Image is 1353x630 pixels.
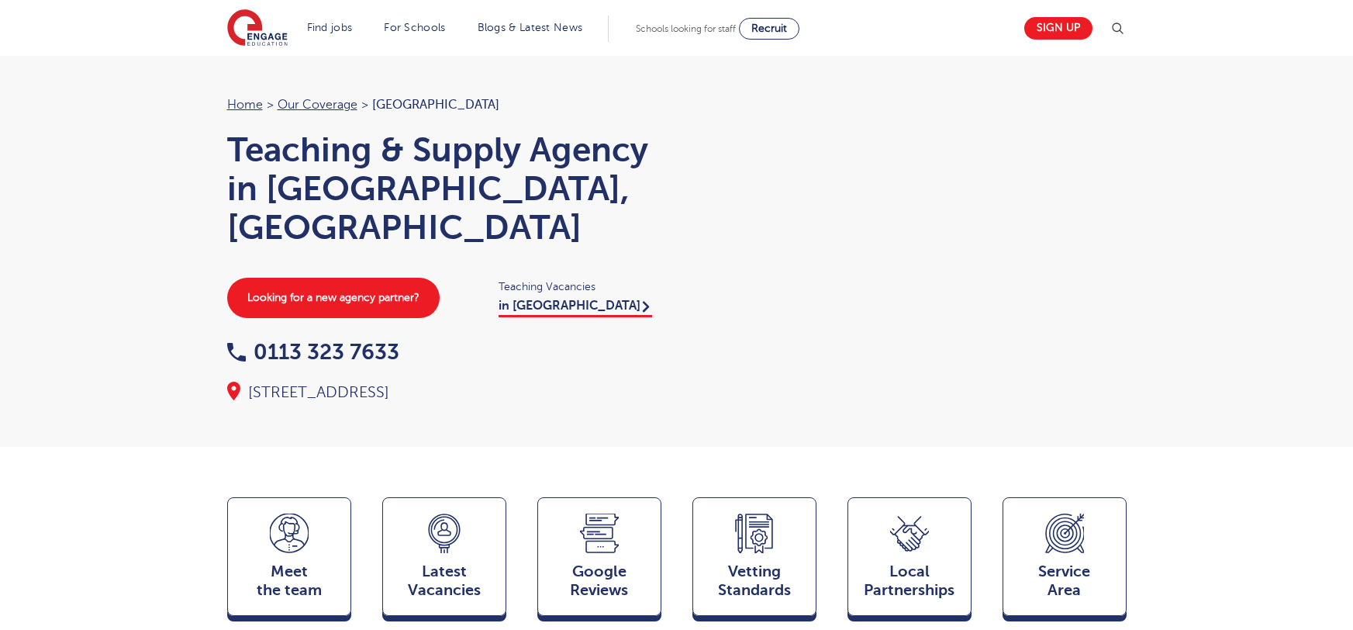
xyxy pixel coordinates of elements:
[227,278,440,318] a: Looking for a new agency partner?
[227,9,288,48] img: Engage Education
[361,98,368,112] span: >
[382,497,506,623] a: LatestVacancies
[1024,17,1092,40] a: Sign up
[499,299,652,317] a: in [GEOGRAPHIC_DATA]
[227,130,661,247] h1: Teaching & Supply Agency in [GEOGRAPHIC_DATA], [GEOGRAPHIC_DATA]
[546,562,653,600] span: Google Reviews
[372,98,499,112] span: [GEOGRAPHIC_DATA]
[1003,497,1127,623] a: ServiceArea
[227,382,661,403] div: [STREET_ADDRESS]
[227,98,263,112] a: Home
[391,562,498,600] span: Latest Vacancies
[537,497,661,623] a: GoogleReviews
[636,23,736,34] span: Schools looking for staff
[751,22,787,34] span: Recruit
[384,22,445,33] a: For Schools
[227,340,399,364] a: 0113 323 7633
[278,98,357,112] a: Our coverage
[236,562,343,600] span: Meet the team
[692,497,816,623] a: VettingStandards
[847,497,972,623] a: Local Partnerships
[1011,562,1118,600] span: Service Area
[739,18,799,40] a: Recruit
[227,497,351,623] a: Meetthe team
[227,95,661,115] nav: breadcrumb
[701,562,808,600] span: Vetting Standards
[478,22,583,33] a: Blogs & Latest News
[307,22,353,33] a: Find jobs
[856,562,963,600] span: Local Partnerships
[267,98,274,112] span: >
[499,278,661,296] span: Teaching Vacancies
